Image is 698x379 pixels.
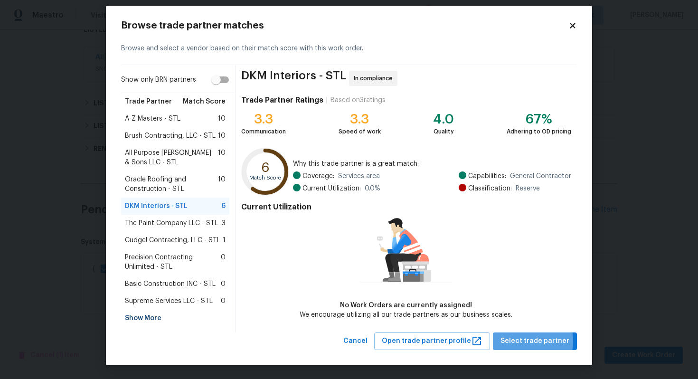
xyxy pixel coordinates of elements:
[338,171,380,181] span: Services area
[125,131,216,141] span: Brush Contracting, LLC - STL
[293,159,571,169] span: Why this trade partner is a great match:
[125,236,220,245] span: Cudgel Contracting, LLC - STL
[183,97,226,106] span: Match Score
[218,175,226,194] span: 10
[125,253,221,272] span: Precision Contracting Unlimited - STL
[500,335,569,347] span: Select trade partner
[241,114,286,124] div: 3.3
[125,218,218,228] span: The Paint Company LLC - STL
[507,114,571,124] div: 67%
[339,127,381,136] div: Speed of work
[339,114,381,124] div: 3.3
[300,310,512,320] div: We encourage utilizing all our trade partners as our business scales.
[223,236,226,245] span: 1
[125,175,218,194] span: Oracle Roofing and Construction - STL
[330,95,386,105] div: Based on 3 ratings
[354,74,396,83] span: In compliance
[249,175,281,180] text: Match Score
[125,114,180,123] span: A-Z Masters - STL
[218,131,226,141] span: 10
[343,335,368,347] span: Cancel
[433,127,454,136] div: Quality
[121,21,568,30] h2: Browse trade partner matches
[468,171,506,181] span: Capabilities:
[516,184,540,193] span: Reserve
[121,32,577,65] div: Browse and select a vendor based on their match score with this work order.
[365,184,380,193] span: 0.0 %
[241,202,571,212] h4: Current Utilization
[125,201,188,211] span: DKM Interiors - STL
[222,218,226,228] span: 3
[300,301,512,310] div: No Work Orders are currently assigned!
[323,95,330,105] div: |
[221,201,226,211] span: 6
[241,95,323,105] h4: Trade Partner Ratings
[507,127,571,136] div: Adhering to OD pricing
[218,114,226,123] span: 10
[510,171,571,181] span: General Contractor
[121,75,196,85] span: Show only BRN partners
[493,332,577,350] button: Select trade partner
[125,97,172,106] span: Trade Partner
[218,148,226,167] span: 10
[340,332,371,350] button: Cancel
[261,161,270,174] text: 6
[241,127,286,136] div: Communication
[221,253,226,272] span: 0
[302,171,334,181] span: Coverage:
[125,296,213,306] span: Supreme Services LLC - STL
[468,184,512,193] span: Classification:
[125,148,218,167] span: All Purpose [PERSON_NAME] & Sons LLC - STL
[221,296,226,306] span: 0
[241,71,346,86] span: DKM Interiors - STL
[121,310,229,327] div: Show More
[433,114,454,124] div: 4.0
[374,332,490,350] button: Open trade partner profile
[221,279,226,289] span: 0
[125,279,216,289] span: Basic Construction INC - STL
[382,335,482,347] span: Open trade partner profile
[302,184,361,193] span: Current Utilization:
